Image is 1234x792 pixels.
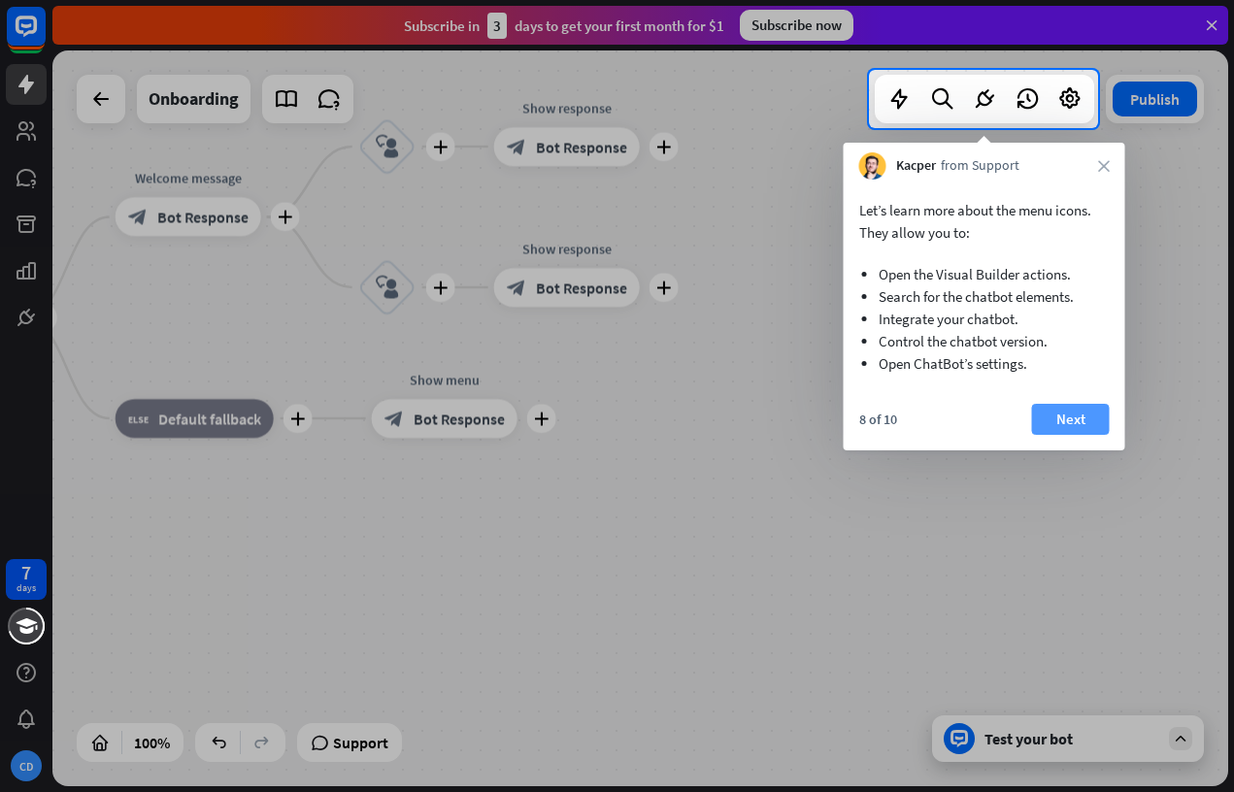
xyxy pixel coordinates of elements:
[879,263,1090,285] li: Open the Visual Builder actions.
[879,285,1090,308] li: Search for the chatbot elements.
[941,156,1019,176] span: from Support
[1032,404,1110,435] button: Next
[879,308,1090,330] li: Integrate your chatbot.
[859,411,897,428] div: 8 of 10
[879,352,1090,375] li: Open ChatBot’s settings.
[879,330,1090,352] li: Control the chatbot version.
[859,199,1110,244] p: Let’s learn more about the menu icons. They allow you to:
[896,156,936,176] span: Kacper
[16,8,74,66] button: Open LiveChat chat widget
[1098,160,1110,172] i: close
